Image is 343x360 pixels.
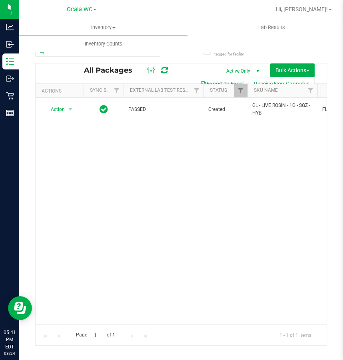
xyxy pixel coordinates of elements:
inline-svg: Inbound [6,40,14,48]
span: Inventory [19,24,187,31]
p: 05:41 PM EDT [4,329,16,350]
a: Status [210,87,227,93]
a: Inventory [19,19,187,36]
a: Filter [110,84,124,97]
button: Export to Excel [195,77,249,91]
span: All Packages [84,66,140,75]
span: 1 - 1 of 1 items [273,329,318,341]
span: Bulk Actions [275,67,309,73]
span: Inventory Counts [74,40,133,47]
a: Filter [190,84,203,97]
span: GL - LIVE ROSIN - 1G - SGZ - HYB [252,102,313,117]
inline-svg: Outbound [6,75,14,83]
span: Page of 1 [69,329,122,341]
inline-svg: Analytics [6,23,14,31]
inline-svg: Reports [6,109,14,117]
a: Filter [304,84,317,97]
input: 1 [90,329,104,341]
iframe: Resource center [8,296,32,320]
p: 08/24 [4,350,16,356]
span: Created [208,106,243,113]
inline-svg: Retail [6,92,14,100]
span: Ocala WC [67,6,92,13]
a: External Lab Test Result [130,87,193,93]
button: Receive Non-Cannabis [249,77,315,91]
a: Sync Status [90,87,121,93]
span: Lab Results [247,24,296,31]
span: In Sync [100,104,108,115]
button: Bulk Actions [270,63,315,77]
inline-svg: Inventory [6,57,14,65]
a: SKU Name [254,87,278,93]
span: select [66,104,76,115]
span: PASSED [128,106,199,113]
span: Hi, [PERSON_NAME]! [276,6,328,12]
div: Actions [42,88,80,94]
a: Filter [234,84,247,97]
span: Action [44,104,65,115]
a: Inventory Counts [19,36,187,52]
